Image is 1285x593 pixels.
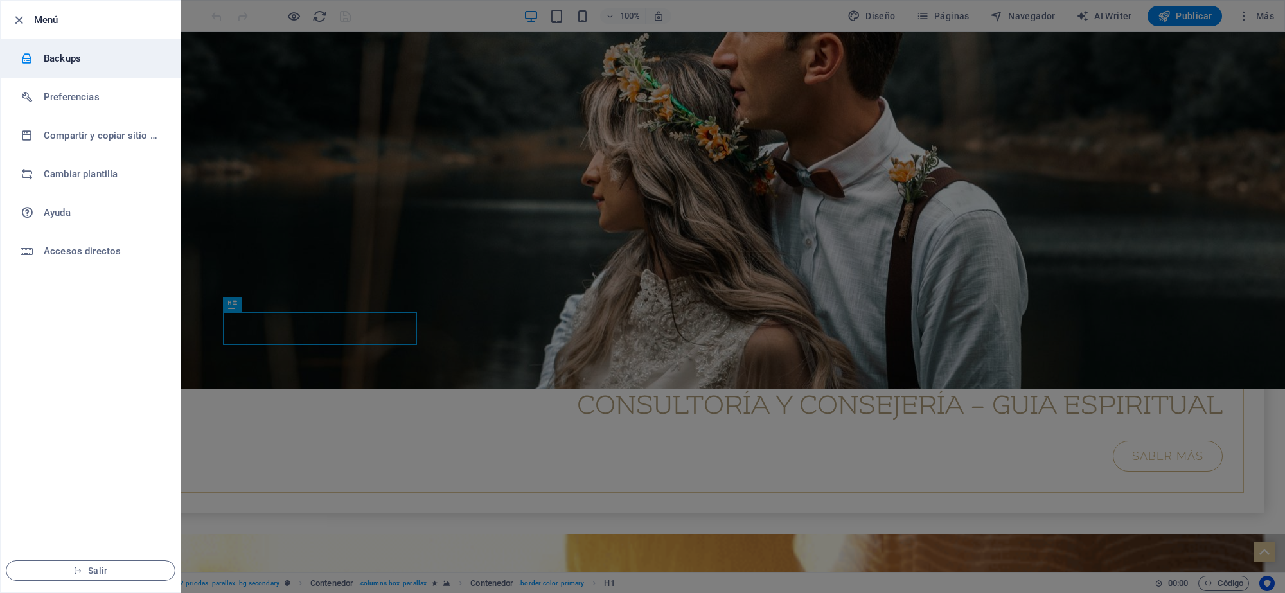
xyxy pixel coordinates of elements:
[17,565,164,576] span: Salir
[44,51,163,66] h6: Backups
[44,205,163,220] h6: Ayuda
[44,128,163,143] h6: Compartir y copiar sitio web
[6,560,175,581] button: Salir
[34,12,170,28] h6: Menú
[1,193,181,232] a: Ayuda
[44,89,163,105] h6: Preferencias
[44,243,163,259] h6: Accesos directos
[44,166,163,182] h6: Cambiar plantilla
